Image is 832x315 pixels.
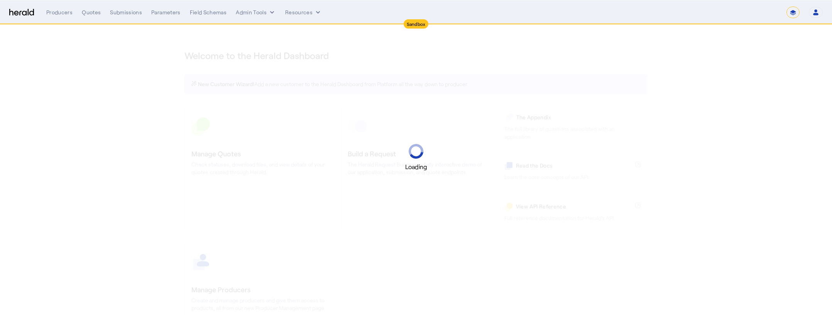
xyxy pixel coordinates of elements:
button: Resources dropdown menu [285,8,322,16]
div: Sandbox [404,19,429,29]
div: Producers [46,8,73,16]
img: Herald Logo [9,9,34,16]
div: Field Schemas [190,8,227,16]
button: internal dropdown menu [236,8,276,16]
div: Parameters [151,8,181,16]
div: Submissions [110,8,142,16]
div: Quotes [82,8,101,16]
